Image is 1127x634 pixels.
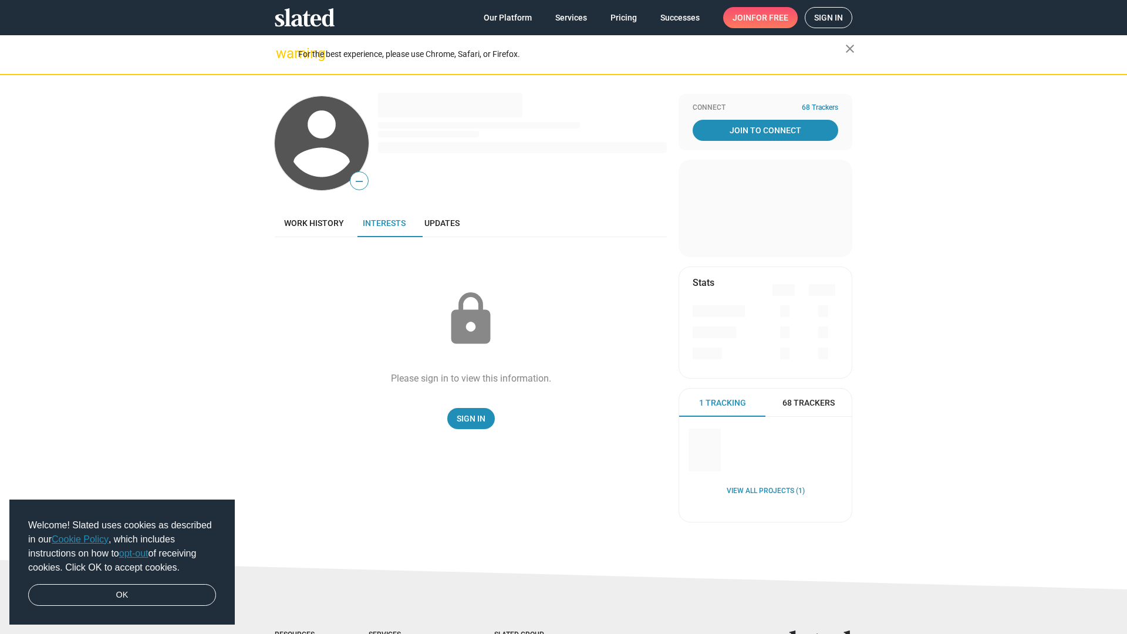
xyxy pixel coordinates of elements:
a: Sign In [447,408,495,429]
a: Updates [415,209,469,237]
span: Our Platform [484,7,532,28]
span: 68 Trackers [782,397,835,409]
span: Join [733,7,788,28]
a: Work history [275,209,353,237]
span: Sign in [814,8,843,28]
a: Services [546,7,596,28]
mat-icon: lock [441,290,500,349]
mat-icon: close [843,42,857,56]
a: Join To Connect [693,120,838,141]
div: Please sign in to view this information. [391,372,551,385]
span: 68 Trackers [802,103,838,113]
a: Interests [353,209,415,237]
span: Interests [363,218,406,228]
a: Pricing [601,7,646,28]
span: Welcome! Slated uses cookies as described in our , which includes instructions on how to of recei... [28,518,216,575]
span: for free [751,7,788,28]
span: Updates [424,218,460,228]
span: — [350,174,368,189]
span: Work history [284,218,344,228]
mat-icon: warning [276,46,290,60]
span: Services [555,7,587,28]
a: View all Projects (1) [727,487,805,496]
a: Sign in [805,7,852,28]
div: Connect [693,103,838,113]
span: Successes [660,7,700,28]
a: Our Platform [474,7,541,28]
span: Sign In [457,408,485,429]
a: Successes [651,7,709,28]
a: Joinfor free [723,7,798,28]
span: Pricing [610,7,637,28]
a: Cookie Policy [52,534,109,544]
a: dismiss cookie message [28,584,216,606]
span: 1 Tracking [699,397,746,409]
a: opt-out [119,548,149,558]
span: Join To Connect [695,120,836,141]
div: cookieconsent [9,500,235,625]
mat-card-title: Stats [693,276,714,289]
div: For the best experience, please use Chrome, Safari, or Firefox. [298,46,845,62]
